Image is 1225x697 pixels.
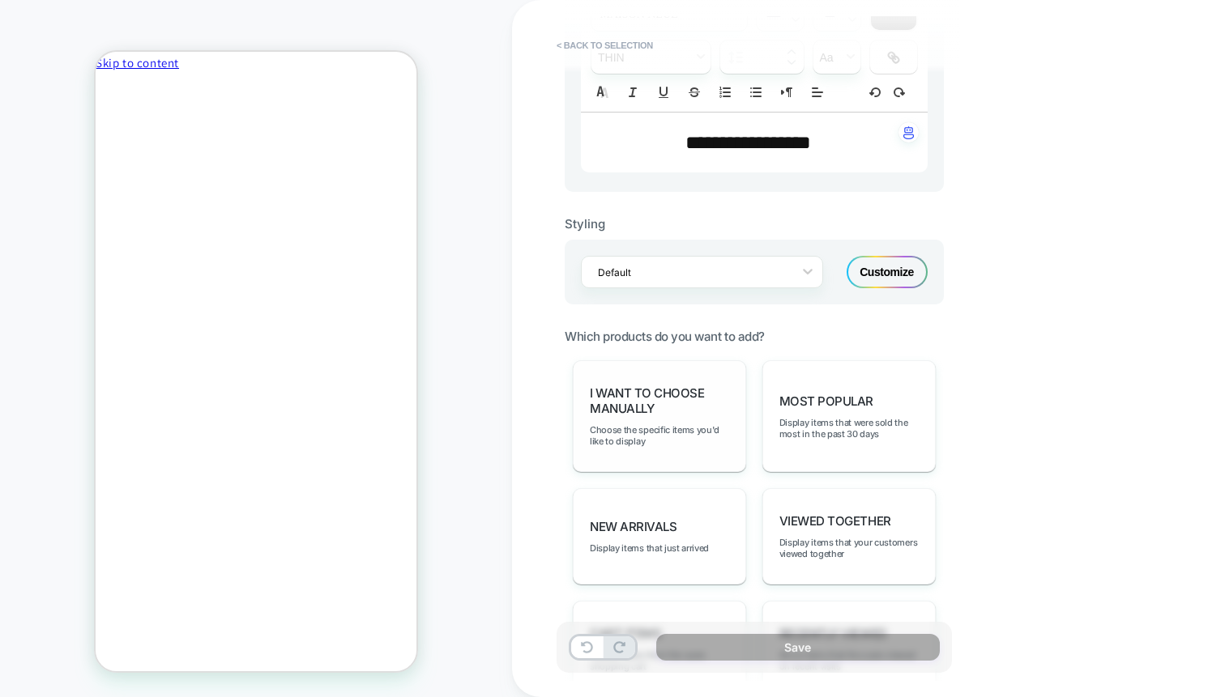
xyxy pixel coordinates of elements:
img: edit with ai [903,126,914,139]
button: Underline [652,83,675,102]
span: Display items that your customers viewed together [779,537,919,559]
button: Strike [683,83,706,102]
button: Italic [621,83,644,102]
img: down [848,16,856,23]
span: Most Popular [779,393,873,409]
button: < Back to selection [548,32,661,58]
span: Align [806,83,829,102]
button: Bullet list [745,83,767,102]
div: Styling [565,216,944,232]
button: Save [656,634,940,661]
img: down [787,59,796,66]
span: I want to choose manually [590,385,729,416]
button: Right to Left [775,83,798,102]
span: New Arrivals [590,519,677,534]
span: Choose the specific items you'd like to display [590,424,729,447]
span: Which products do you want to add? [565,329,765,344]
span: Viewed Together [779,513,891,529]
span: Display items that just arrived [590,542,709,554]
span: Display items that were sold the most in the past 30 days [779,417,919,440]
img: down [792,16,800,23]
button: Ordered list [714,83,736,102]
